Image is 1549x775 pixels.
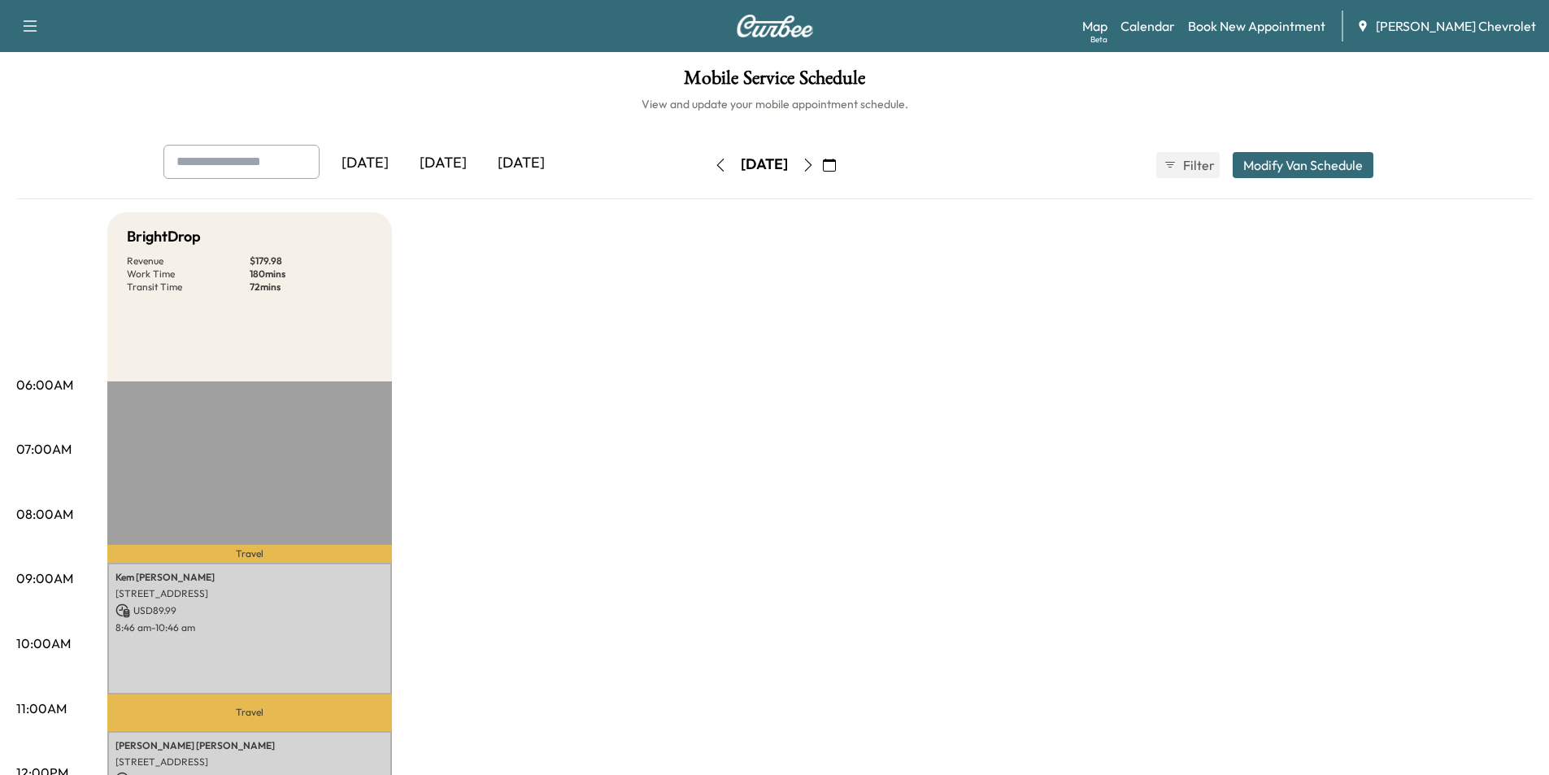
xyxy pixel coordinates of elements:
div: [DATE] [326,145,404,182]
div: [DATE] [741,155,788,175]
h6: View and update your mobile appointment schedule. [16,96,1533,112]
p: 180 mins [250,268,372,281]
h5: BrightDrop [127,225,201,248]
img: Curbee Logo [736,15,814,37]
button: Filter [1156,152,1220,178]
button: Modify Van Schedule [1233,152,1373,178]
div: [DATE] [482,145,560,182]
p: Work Time [127,268,250,281]
a: MapBeta [1082,16,1107,36]
p: [PERSON_NAME] [PERSON_NAME] [115,739,384,752]
p: Kem [PERSON_NAME] [115,571,384,584]
p: [STREET_ADDRESS] [115,755,384,768]
p: Revenue [127,255,250,268]
div: Beta [1090,33,1107,46]
a: Calendar [1120,16,1175,36]
p: 8:46 am - 10:46 am [115,621,384,634]
p: $ 179.98 [250,255,372,268]
p: 07:00AM [16,439,72,459]
div: [DATE] [404,145,482,182]
a: Book New Appointment [1188,16,1325,36]
span: [PERSON_NAME] Chevrolet [1376,16,1536,36]
p: 08:00AM [16,504,73,524]
p: 06:00AM [16,375,73,394]
p: [STREET_ADDRESS] [115,587,384,600]
p: 10:00AM [16,633,71,653]
p: Travel [107,694,392,732]
p: 72 mins [250,281,372,294]
p: 09:00AM [16,568,73,588]
p: 11:00AM [16,699,67,718]
p: Travel [107,545,392,563]
p: Transit Time [127,281,250,294]
span: Filter [1183,155,1212,175]
h1: Mobile Service Schedule [16,68,1533,96]
p: USD 89.99 [115,603,384,618]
